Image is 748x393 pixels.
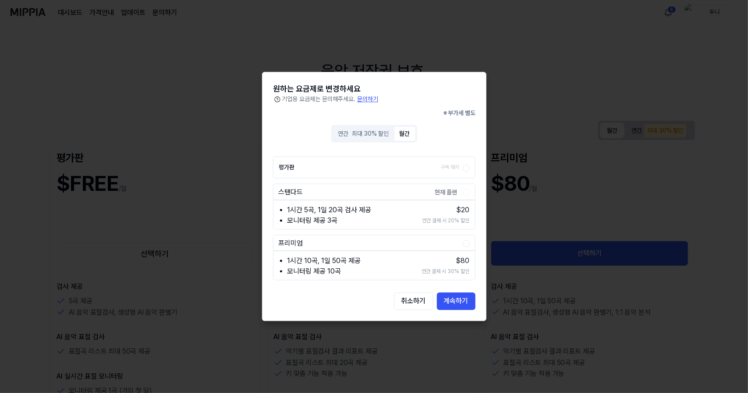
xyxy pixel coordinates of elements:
p: ※ 부가세 별도 [443,109,475,118]
button: 계속하기 [437,293,475,310]
div: 연간 [338,129,349,138]
button: 월간 [394,126,415,141]
div: 현재 플랜 [432,187,460,198]
li: 연간 결제 시 20% 할인 [422,215,470,226]
li: 1시간 5곡, 1일 20곡 검사 제공 [287,205,410,215]
li: 모니터링 제공 10곡 [287,266,410,277]
li: 모니터링 제공 3곡 [287,215,410,226]
li: $ 20 [422,205,470,215]
label: 평가판 [279,157,463,178]
p: 문의하기 [357,95,378,104]
li: 연간 결제 시 30% 할인 [422,266,470,277]
div: 원하는 요금제로 변경하세요 [273,83,475,95]
button: 취소하기 [394,293,433,310]
div: 구독 해지 [440,157,459,178]
p: 기업용 요금제는 문의해주세요. [282,95,355,104]
div: 최대 30% 할인 [352,129,389,138]
div: 스탠다드 [279,187,303,198]
li: 1시간 10곡, 1일 50곡 제공 [287,256,410,266]
li: $ 80 [422,256,470,266]
img: 도움말 [273,95,282,104]
div: 프리미엄 [279,238,303,249]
